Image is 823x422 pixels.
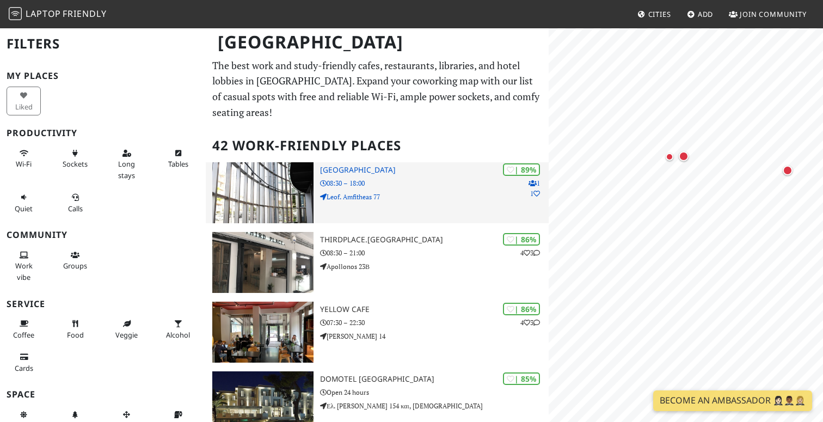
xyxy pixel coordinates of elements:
h2: 42 Work-Friendly Places [212,129,542,162]
a: Cities [633,4,675,24]
img: Thirdplace.Athens [212,232,314,293]
p: 1 1 [529,178,540,199]
span: Add [698,9,714,19]
button: Food [58,315,93,344]
button: Calls [58,188,93,217]
a: Yellow Cafe | 86% 43 Yellow Cafe 07:30 – 22:30 [PERSON_NAME] 14 [206,302,549,363]
a: LaptopFriendly LaptopFriendly [9,5,107,24]
div: Map marker [781,163,795,178]
a: Add [683,4,718,24]
div: | 86% [503,233,540,246]
button: Work vibe [7,246,41,286]
p: 08:30 – 21:00 [320,248,549,258]
p: 08:30 – 18:00 [320,178,549,188]
img: Yellow Cafe [212,302,314,363]
span: People working [15,261,33,282]
span: Friendly [63,8,106,20]
img: Red Center [212,162,314,223]
h3: Service [7,299,199,309]
a: Red Center | 89% 11 [GEOGRAPHIC_DATA] 08:30 – 18:00 Leof. Amfitheas 77 [206,162,549,223]
h1: [GEOGRAPHIC_DATA] [209,27,546,57]
span: Quiet [15,204,33,213]
button: Alcohol [161,315,195,344]
h3: Community [7,230,199,240]
button: Groups [58,246,93,275]
h3: Domotel [GEOGRAPHIC_DATA] [320,375,549,384]
p: Open 24 hours [320,387,549,397]
img: LaptopFriendly [9,7,22,20]
span: Laptop [26,8,61,20]
span: Cities [648,9,671,19]
span: Join Community [740,9,807,19]
p: [PERSON_NAME] 14 [320,331,549,341]
div: | 89% [503,163,540,176]
button: Cards [7,348,41,377]
h3: My Places [7,71,199,81]
div: | 86% [503,303,540,315]
span: Stable Wi-Fi [16,159,32,169]
p: Ελ. [PERSON_NAME] 154 και, [DEMOGRAPHIC_DATA] [320,401,549,411]
button: Long stays [109,144,144,184]
p: The best work and study-friendly cafes, restaurants, libraries, and hotel lobbies in [GEOGRAPHIC_... [212,58,542,120]
div: Map marker [663,150,676,163]
h3: Thirdplace.[GEOGRAPHIC_DATA] [320,235,549,244]
p: 4 3 [520,317,540,328]
span: Power sockets [63,159,88,169]
span: Long stays [118,159,135,180]
span: Work-friendly tables [168,159,188,169]
button: Coffee [7,315,41,344]
div: | 85% [503,372,540,385]
a: Thirdplace.Athens | 86% 43 Thirdplace.[GEOGRAPHIC_DATA] 08:30 – 21:00 Apollonos 23Β [206,232,549,293]
span: Coffee [13,330,34,340]
button: Tables [161,144,195,173]
h3: [GEOGRAPHIC_DATA] [320,166,549,175]
button: Wi-Fi [7,144,41,173]
button: Quiet [7,188,41,217]
p: 07:30 – 22:30 [320,317,549,328]
button: Sockets [58,144,93,173]
span: Video/audio calls [68,204,83,213]
a: Join Community [724,4,811,24]
p: Leof. Amfitheas 77 [320,192,549,202]
button: Veggie [109,315,144,344]
span: Food [67,330,84,340]
span: Group tables [63,261,87,271]
p: Apollonos 23Β [320,261,549,272]
h2: Filters [7,27,199,60]
p: 4 3 [520,248,540,258]
h3: Yellow Cafe [320,305,549,314]
span: Veggie [115,330,138,340]
h3: Productivity [7,128,199,138]
span: Alcohol [166,330,190,340]
span: Credit cards [15,363,33,373]
h3: Space [7,389,199,400]
div: Map marker [677,149,691,163]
